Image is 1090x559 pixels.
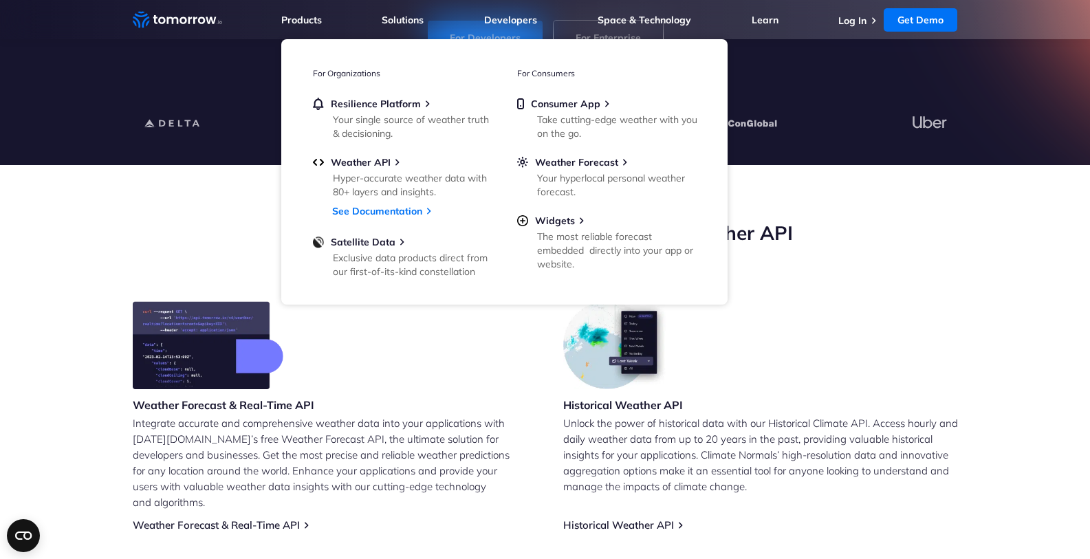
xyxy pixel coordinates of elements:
[331,236,395,248] span: Satellite Data
[333,113,493,140] div: Your single source of weather truth & decisioning.
[563,518,674,531] a: Historical Weather API
[313,156,324,168] img: api.svg
[838,14,866,27] a: Log In
[331,98,421,110] span: Resilience Platform
[331,156,391,168] span: Weather API
[133,415,527,510] p: Integrate accurate and comprehensive weather data into your applications with [DATE][DOMAIN_NAME]...
[537,113,697,140] div: Take cutting-edge weather with you on the go.
[133,518,300,531] a: Weather Forecast & Real-Time API
[537,171,697,199] div: Your hyperlocal personal weather forecast.
[517,156,696,196] a: Weather ForecastYour hyperlocal personal weather forecast.
[281,14,322,26] a: Products
[133,220,958,246] h2: Leverage [DATE][DOMAIN_NAME]’s Free Weather API
[517,215,696,268] a: WidgetsThe most reliable forecast embedded directly into your app or website.
[133,397,314,413] h3: Weather Forecast & Real-Time API
[517,98,524,110] img: mobile.svg
[598,14,691,26] a: Space & Technology
[535,215,575,227] span: Widgets
[333,251,493,278] div: Exclusive data products direct from our first-of-its-kind constellation
[517,215,528,227] img: plus-circle.svg
[7,519,40,552] button: Open CMP widget
[332,205,422,217] a: See Documentation
[752,14,778,26] a: Learn
[563,415,958,494] p: Unlock the power of historical data with our Historical Climate API. Access hourly and daily weat...
[313,236,324,248] img: satellite-data-menu.png
[313,156,492,196] a: Weather APIHyper-accurate weather data with 80+ layers and insights.
[484,14,537,26] a: Developers
[531,98,600,110] span: Consumer App
[382,14,424,26] a: Solutions
[333,171,493,199] div: Hyper-accurate weather data with 80+ layers and insights.
[563,397,683,413] h3: Historical Weather API
[313,98,324,110] img: bell.svg
[133,10,222,30] a: Home link
[313,236,492,276] a: Satellite DataExclusive data products direct from our first-of-its-kind constellation
[517,98,696,138] a: Consumer AppTake cutting-edge weather with you on the go.
[884,8,957,32] a: Get Demo
[313,68,492,78] h3: For Organizations
[535,156,618,168] span: Weather Forecast
[313,98,492,138] a: Resilience PlatformYour single source of weather truth & decisioning.
[517,68,696,78] h3: For Consumers
[537,230,697,271] div: The most reliable forecast embedded directly into your app or website.
[517,156,528,168] img: sun.svg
